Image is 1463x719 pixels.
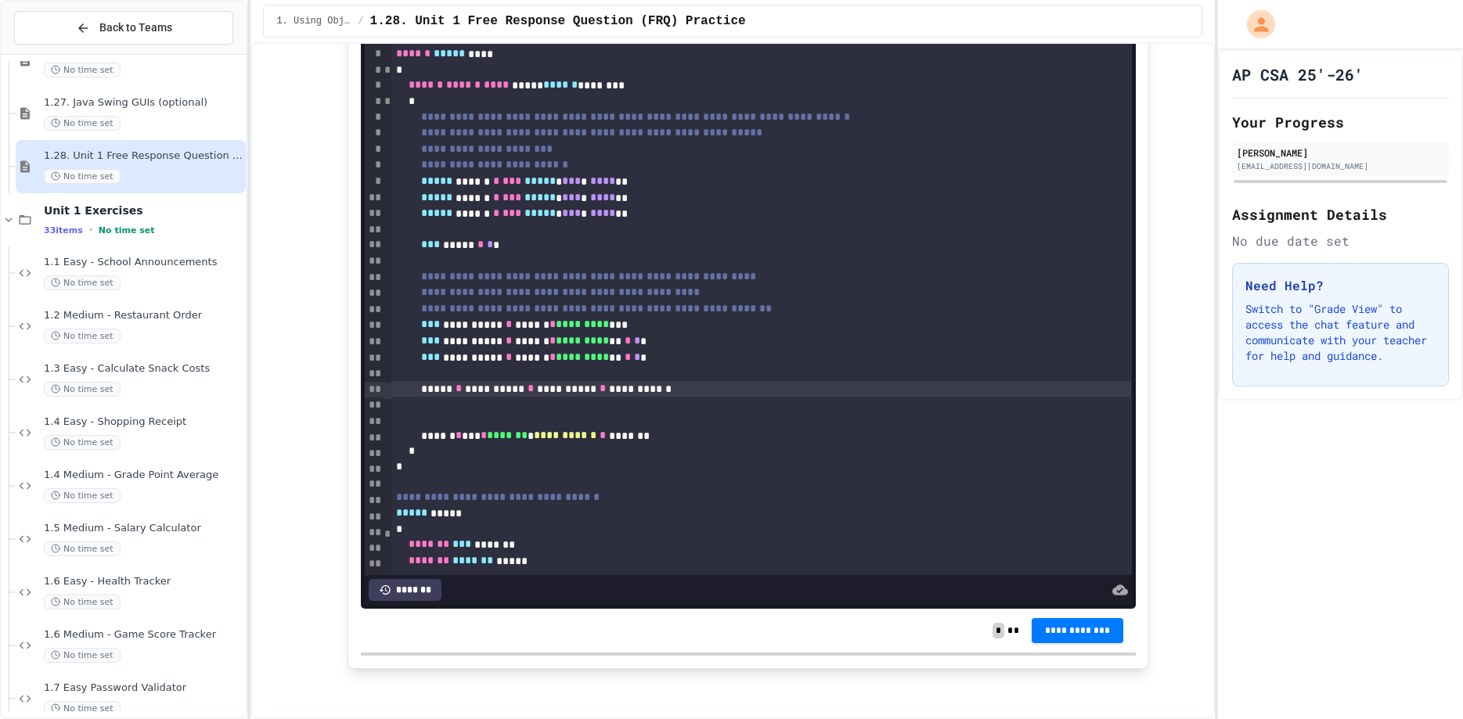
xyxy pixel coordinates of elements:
p: Switch to "Grade View" to access the chat feature and communicate with your teacher for help and ... [1245,301,1436,364]
span: 1.28. Unit 1 Free Response Question (FRQ) Practice [44,149,243,163]
span: No time set [44,116,121,131]
span: No time set [44,488,121,503]
span: 1.27. Java Swing GUIs (optional) [44,96,243,110]
span: No time set [44,169,121,184]
span: 1.4 Medium - Grade Point Average [44,469,243,482]
div: No due date set [1232,232,1449,250]
span: 1.6 Easy - Health Tracker [44,575,243,588]
span: No time set [99,225,155,235]
h2: Your Progress [1232,111,1449,133]
span: 1.6 Medium - Game Score Tracker [44,628,243,642]
span: / [358,15,363,27]
h3: Need Help? [1245,276,1436,295]
span: No time set [44,541,121,556]
span: No time set [44,382,121,397]
h1: AP CSA 25'-26' [1232,63,1364,85]
div: [EMAIL_ADDRESS][DOMAIN_NAME] [1237,160,1444,172]
span: 1.2 Medium - Restaurant Order [44,309,243,322]
span: No time set [44,595,121,609]
h2: Assignment Details [1232,203,1449,225]
span: 1.5 Medium - Salary Calculator [44,522,243,535]
span: 1.3 Easy - Calculate Snack Costs [44,362,243,376]
span: No time set [44,701,121,716]
div: My Account [1231,6,1279,42]
span: No time set [44,329,121,343]
span: Back to Teams [99,20,172,36]
span: No time set [44,63,121,77]
span: No time set [44,648,121,663]
span: 1.7 Easy Password Validator [44,681,243,695]
div: [PERSON_NAME] [1237,146,1444,160]
span: Unit 1 Exercises [44,203,243,217]
span: 1.28. Unit 1 Free Response Question (FRQ) Practice [370,12,746,31]
span: No time set [44,275,121,290]
span: 1. Using Objects and Methods [276,15,351,27]
span: No time set [44,435,121,450]
span: 1.4 Easy - Shopping Receipt [44,415,243,429]
span: 33 items [44,225,83,235]
span: • [89,224,92,236]
span: 1.1 Easy - School Announcements [44,256,243,269]
button: Back to Teams [14,11,233,45]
